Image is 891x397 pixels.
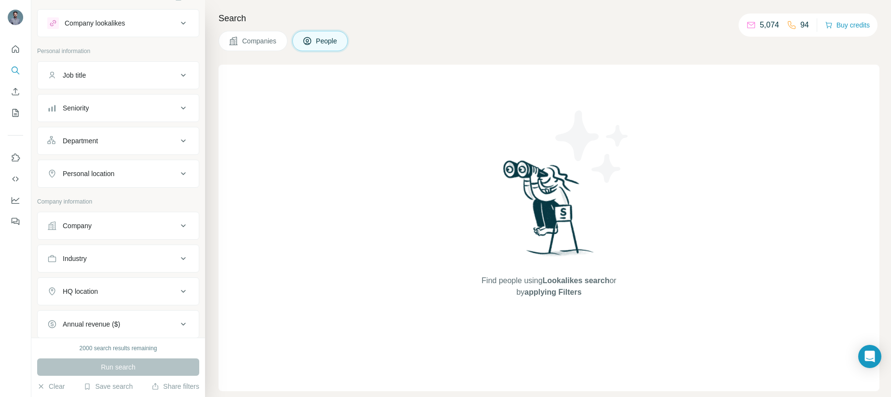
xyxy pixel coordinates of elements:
h4: Search [219,12,879,25]
button: Company [38,214,199,237]
div: Seniority [63,103,89,113]
p: 5,074 [760,19,779,31]
div: HQ location [63,287,98,296]
button: Industry [38,247,199,270]
button: Annual revenue ($) [38,313,199,336]
div: Open Intercom Messenger [858,345,881,368]
span: Lookalikes search [543,276,610,285]
button: My lists [8,104,23,122]
button: Feedback [8,213,23,230]
div: Personal location [63,169,114,178]
div: Annual revenue ($) [63,319,120,329]
button: Personal location [38,162,199,185]
button: Use Surfe on LinkedIn [8,149,23,166]
img: Surfe Illustration - Woman searching with binoculars [499,158,599,265]
button: Job title [38,64,199,87]
div: Industry [63,254,87,263]
button: Buy credits [825,18,870,32]
img: Surfe Illustration - Stars [549,103,636,190]
button: Company lookalikes [38,12,199,35]
button: Quick start [8,41,23,58]
div: Company lookalikes [65,18,125,28]
div: Company [63,221,92,231]
span: People [316,36,338,46]
span: applying Filters [524,288,581,296]
p: Company information [37,197,199,206]
span: Find people using or by [472,275,626,298]
button: Department [38,129,199,152]
p: Personal information [37,47,199,55]
button: Seniority [38,96,199,120]
button: Share filters [151,382,199,391]
div: 2000 search results remaining [80,344,157,353]
button: Clear [37,382,65,391]
div: Department [63,136,98,146]
button: Search [8,62,23,79]
button: Save search [83,382,133,391]
button: HQ location [38,280,199,303]
button: Enrich CSV [8,83,23,100]
span: Companies [242,36,277,46]
button: Use Surfe API [8,170,23,188]
p: 94 [800,19,809,31]
button: Dashboard [8,192,23,209]
div: Job title [63,70,86,80]
img: Avatar [8,10,23,25]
